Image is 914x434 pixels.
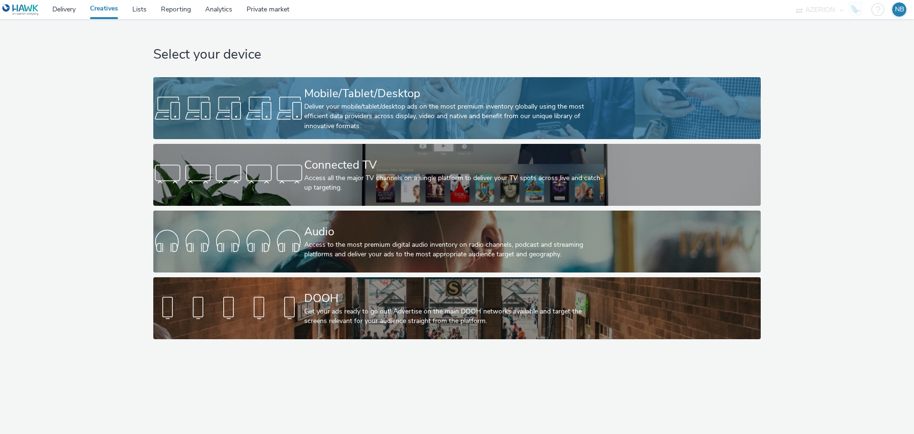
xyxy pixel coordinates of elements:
h1: Select your device [153,46,760,64]
div: Access all the major TV channels on a single platform to deliver your TV spots across live and ca... [304,173,606,193]
div: Access to the most premium digital audio inventory on radio channels, podcast and streaming platf... [304,240,606,260]
a: Connected TVAccess all the major TV channels on a single platform to deliver your TV spots across... [153,144,760,206]
div: Connected TV [304,157,606,173]
img: undefined Logo [2,4,39,16]
div: Mobile/Tablet/Desktop [304,85,606,102]
div: Audio [304,223,606,240]
a: DOOHGet your ads ready to go out! Advertise on the main DOOH networks available and target the sc... [153,277,760,339]
div: NB [895,2,904,17]
div: DOOH [304,290,606,307]
a: AudioAccess to the most premium digital audio inventory on radio channels, podcast and streaming ... [153,211,760,273]
div: Deliver your mobile/tablet/desktop ads on the most premium inventory globally using the most effi... [304,102,606,131]
img: Hawk Academy [848,2,863,17]
a: Mobile/Tablet/DesktopDeliver your mobile/tablet/desktop ads on the most premium inventory globall... [153,77,760,139]
div: Get your ads ready to go out! Advertise on the main DOOH networks available and target the screen... [304,307,606,326]
a: Hawk Academy [848,2,866,17]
